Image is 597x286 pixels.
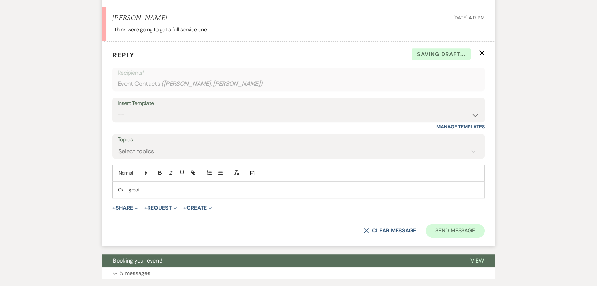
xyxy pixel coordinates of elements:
[470,257,484,264] span: View
[112,50,134,59] span: Reply
[112,14,167,22] h5: [PERSON_NAME]
[436,124,485,130] a: Manage Templates
[183,205,212,211] button: Create
[161,79,263,88] span: ( [PERSON_NAME], [PERSON_NAME] )
[118,98,479,108] div: Insert Template
[426,224,485,238] button: Send Message
[120,269,150,278] p: 5 messages
[144,205,148,211] span: +
[459,254,495,267] button: View
[118,68,479,77] p: Recipients*
[183,205,186,211] span: +
[102,267,495,279] button: 5 messages
[453,15,485,21] span: [DATE] 4:17 PM
[118,186,479,193] p: Ok - great!
[113,257,162,264] span: Booking your event!
[112,205,115,211] span: +
[364,228,416,233] button: Clear message
[112,25,485,34] p: I think were going to get a full service one
[118,135,479,145] label: Topics
[102,254,459,267] button: Booking your event!
[112,205,138,211] button: Share
[118,147,154,156] div: Select topics
[412,48,471,60] span: Saving draft...
[118,77,479,90] div: Event Contacts
[144,205,177,211] button: Request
